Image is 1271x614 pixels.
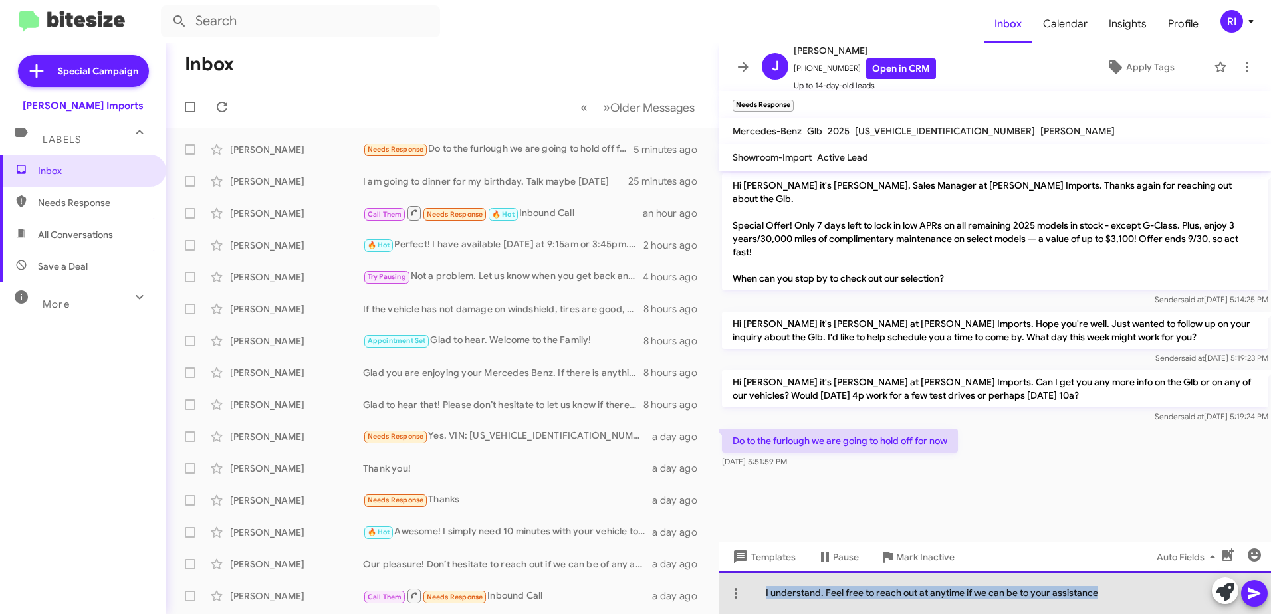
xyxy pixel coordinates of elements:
div: a day ago [652,494,708,507]
span: Sender [DATE] 5:19:23 PM [1155,353,1268,363]
div: I understand. Feel free to reach out at anytime if we can be to your assistance [719,571,1271,614]
div: a day ago [652,526,708,539]
div: [PERSON_NAME] Imports [23,99,144,112]
p: Do to the furlough we are going to hold off for now [722,429,958,453]
a: Insights [1098,5,1157,43]
div: 25 minutes ago [628,175,708,188]
span: Needs Response [368,145,424,153]
span: Active Lead [817,152,868,163]
div: Awesome! I simply need 10 minutes with your vehicle to maximize your offer. Are you available [DA... [363,524,652,540]
span: Special Campaign [58,64,138,78]
span: Mark Inactive [896,545,955,569]
span: More [43,298,70,310]
div: [PERSON_NAME] [230,430,363,443]
button: Next [595,94,703,121]
span: said at [1181,294,1204,304]
div: I am going to dinner for my birthday. Talk maybe [DATE] [363,175,628,188]
div: 8 hours ago [643,302,708,316]
div: 4 hours ago [643,270,708,284]
a: Profile [1157,5,1209,43]
a: Open in CRM [866,58,936,79]
div: 8 hours ago [643,366,708,379]
p: Hi [PERSON_NAME] it's [PERSON_NAME], Sales Manager at [PERSON_NAME] Imports. Thanks again for rea... [722,173,1268,290]
div: Glad to hear that! Please don’t hesitate to let us know if there’s anything else we can do to ass... [363,398,643,411]
span: J [772,56,779,77]
button: Auto Fields [1146,545,1231,569]
button: RI [1209,10,1256,33]
div: Glad to hear. Welcome to the Family! [363,333,643,348]
span: 🔥 Hot [492,210,515,219]
div: Inbound Call [363,587,652,604]
span: Templates [730,545,796,569]
div: Do to the furlough we are going to hold off for now [363,142,634,157]
span: [US_VEHICLE_IDENTIFICATION_NUMBER] [855,125,1035,137]
span: Auto Fields [1157,545,1220,569]
span: Mercedes-Benz [733,125,802,137]
div: [PERSON_NAME] [230,270,363,284]
span: Showroom-Import [733,152,812,163]
div: Thanks [363,492,652,508]
p: Hi [PERSON_NAME] it's [PERSON_NAME] at [PERSON_NAME] Imports. Hope you're well. Just wanted to fo... [722,312,1268,349]
span: [PHONE_NUMBER] [794,58,936,79]
div: [PERSON_NAME] [230,207,363,220]
span: Needs Response [368,496,424,504]
span: Sender [DATE] 5:14:25 PM [1155,294,1268,304]
div: RI [1220,10,1243,33]
span: Appointment Set [368,336,426,345]
span: All Conversations [38,228,113,241]
div: If the vehicle has not damage on windshield, tires are good, no body damage. It should bring betw... [363,302,643,316]
span: Labels [43,134,81,146]
span: Up to 14-day-old leads [794,79,936,92]
a: Calendar [1032,5,1098,43]
span: Needs Response [38,196,151,209]
input: Search [161,5,440,37]
span: Call Them [368,593,402,601]
div: Perfect! I have available [DATE] at 9:15am or 3:45pm. Let me know if either of those times work f... [363,237,643,253]
div: [PERSON_NAME] [230,398,363,411]
div: [PERSON_NAME] [230,334,363,348]
div: [PERSON_NAME] [230,462,363,475]
span: Try Pausing [368,272,406,281]
span: [PERSON_NAME] [794,43,936,58]
div: Inbound Call [363,205,643,221]
div: [PERSON_NAME] [230,175,363,188]
span: Inbox [984,5,1032,43]
div: [PERSON_NAME] [230,589,363,603]
nav: Page navigation example [573,94,703,121]
div: Not a problem. Let us know when you get back and we can set up a time. [363,269,643,284]
div: [PERSON_NAME] [230,558,363,571]
span: said at [1181,411,1204,421]
span: said at [1181,353,1205,363]
div: [PERSON_NAME] [230,526,363,539]
div: 5 minutes ago [634,143,708,156]
div: Thank you! [363,462,652,475]
div: Our pleasure! Don’t hesitate to reach out if we can be of any assistance. [363,558,652,571]
span: Needs Response [427,593,483,601]
span: [PERSON_NAME] [1040,125,1115,137]
span: 🔥 Hot [368,241,390,249]
div: 2 hours ago [643,239,708,252]
span: » [603,99,610,116]
span: Needs Response [368,432,424,441]
div: Yes. VIN: [US_VEHICLE_IDENTIFICATION_NUMBER] Miles: 16,399 [363,429,652,444]
small: Needs Response [733,100,794,112]
h1: Inbox [185,54,234,75]
span: « [580,99,588,116]
button: Previous [572,94,596,121]
span: Glb [807,125,822,137]
div: [PERSON_NAME] [230,143,363,156]
div: [PERSON_NAME] [230,366,363,379]
span: Sender [DATE] 5:19:24 PM [1155,411,1268,421]
span: Pause [833,545,859,569]
div: [PERSON_NAME] [230,239,363,252]
div: a day ago [652,558,708,571]
div: a day ago [652,430,708,443]
span: [DATE] 5:51:59 PM [722,457,787,466]
div: a day ago [652,462,708,475]
div: 8 hours ago [643,334,708,348]
span: 🔥 Hot [368,528,390,536]
button: Pause [806,545,869,569]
